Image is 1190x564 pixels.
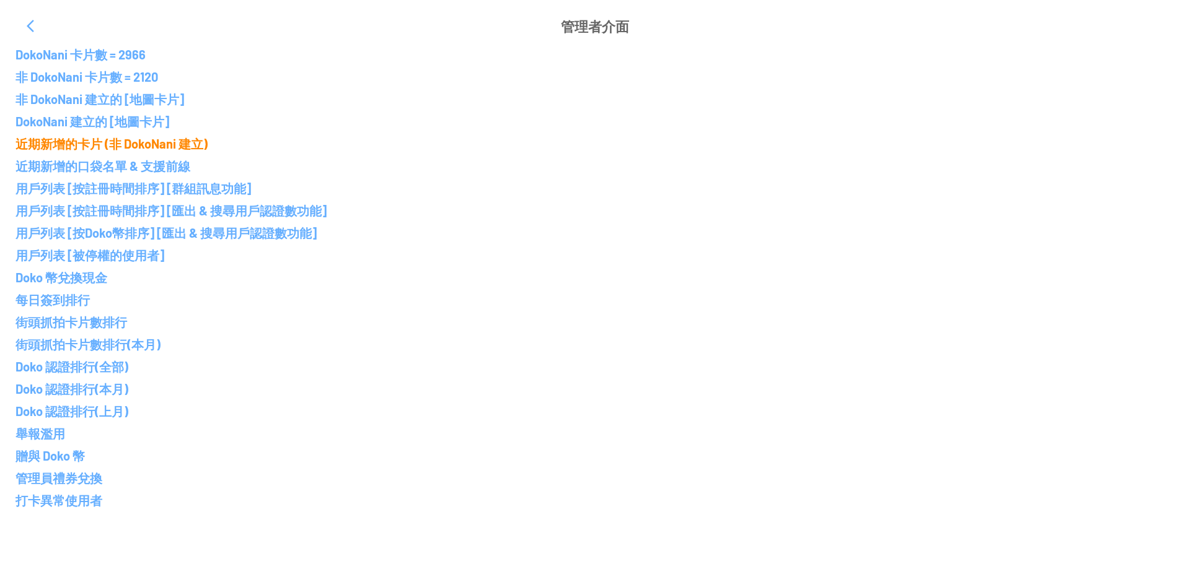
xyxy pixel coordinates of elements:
[15,292,1175,307] p: 每日簽到排行
[15,426,1175,441] p: 舉報濫用
[15,248,1175,262] p: 用戶列表 [被停權的使用者]
[15,359,1175,374] p: Doko 認證排行(全部)
[15,381,1175,396] p: Doko 認證排行(本月)
[15,337,1175,352] p: 街頭抓拍卡片數排行(本月)
[15,181,1175,196] p: 用戶列表 [按註冊時間排序] [群組訊息功能]
[15,493,1175,508] p: 打卡異常使用者
[15,92,1175,106] p: 非 DokoNani 建立的 [地圖卡片]
[15,270,1175,285] p: Doko 幣兌換現金
[15,158,1175,173] p: 近期新增的口袋名單 & 支援前線
[15,47,1175,62] p: DokoNani 卡片數 = 2966
[15,315,1175,329] p: 街頭抓拍卡片數排行
[15,225,1175,240] p: 用戶列表 [按Doko幣排序] [匯出 & 搜尋用戶認證數功能]
[15,69,1175,84] p: 非 DokoNani 卡片數 = 2120
[15,203,1175,218] p: 用戶列表 [按註冊時間排序] [匯出 & 搜尋用戶認證數功能]
[15,404,1175,419] p: Doko 認證排行(上月)
[15,448,1175,463] p: 贈與 Doko 幣
[15,114,1175,129] p: DokoNani 建立的 [地圖卡片]
[561,11,629,41] p: 管理者介面
[15,136,1175,151] p: 近期新增的卡片 (非 DokoNani 建立)
[15,471,1175,485] p: 管理員禮券兌換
